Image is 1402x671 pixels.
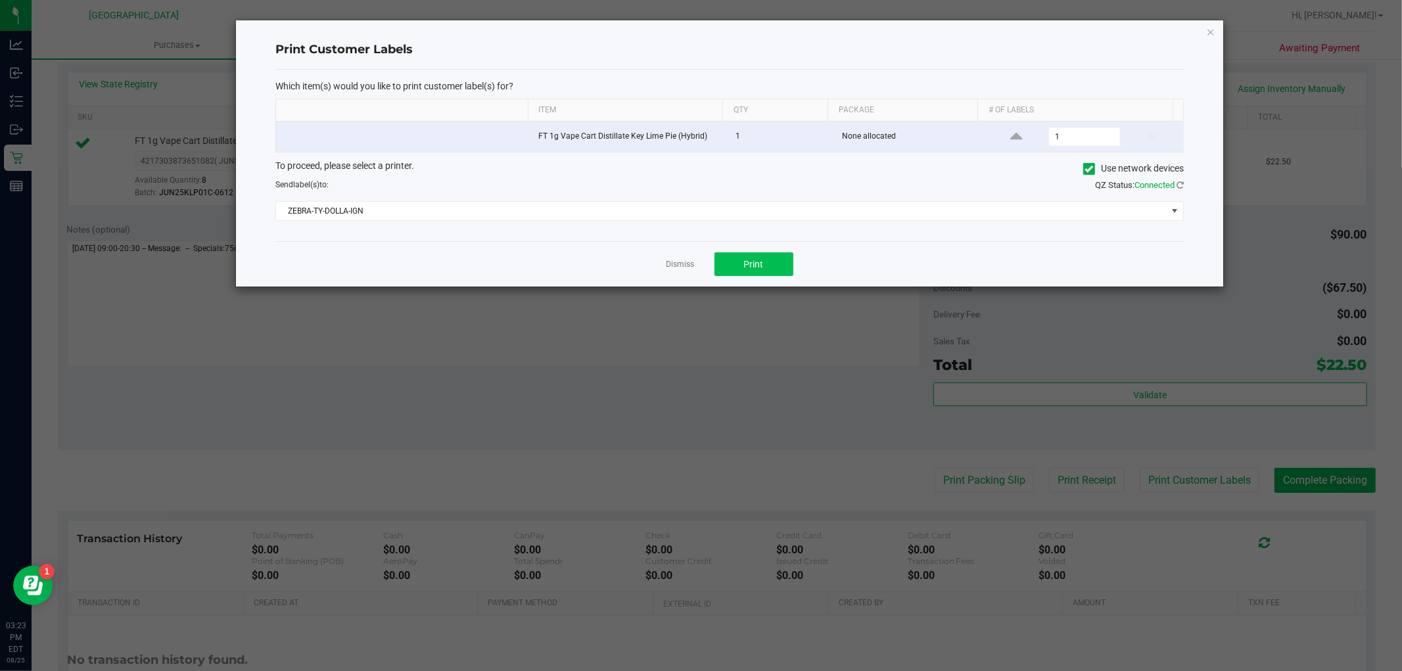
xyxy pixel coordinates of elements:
th: # of labels [977,99,1172,122]
span: label(s) [293,180,319,189]
a: Dismiss [666,259,695,270]
span: Connected [1134,180,1175,190]
h4: Print Customer Labels [275,41,1184,58]
label: Use network devices [1083,162,1184,175]
th: Package [828,99,977,122]
td: None allocated [834,122,986,152]
p: Which item(s) would you like to print customer label(s) for? [275,80,1184,92]
iframe: Resource center [13,566,53,605]
span: Print [744,259,764,269]
td: FT 1g Vape Cart Distillate Key Lime Pie (Hybrid) [530,122,728,152]
span: Send to: [275,180,329,189]
iframe: Resource center unread badge [39,564,55,580]
button: Print [714,252,793,276]
div: To proceed, please select a printer. [266,159,1194,179]
th: Qty [722,99,828,122]
span: ZEBRA-TY-DOLLA-IGN [276,202,1167,220]
td: 1 [728,122,834,152]
span: QZ Status: [1095,180,1184,190]
th: Item [528,99,722,122]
